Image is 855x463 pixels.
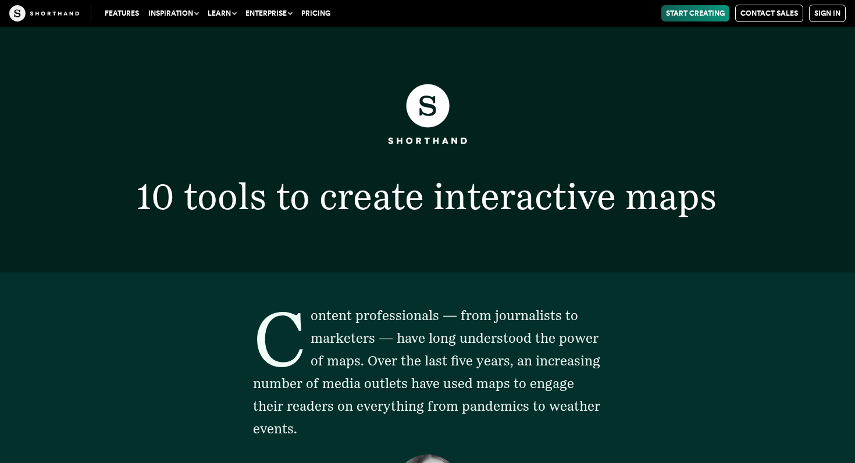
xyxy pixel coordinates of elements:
a: Pricing [297,5,335,21]
a: Contact Sales [735,5,803,22]
button: Learn [203,5,241,21]
a: Sign in [809,5,846,22]
a: Start Creating [661,5,729,21]
img: The Craft [9,5,79,21]
button: Inspiration [144,5,203,21]
a: Features [100,5,144,21]
span: Content professionals — from journalists to marketers — have long understood the power of maps. O... [253,307,600,437]
h1: 10 tools to create interactive maps [98,178,757,215]
button: Enterprise [241,5,297,21]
